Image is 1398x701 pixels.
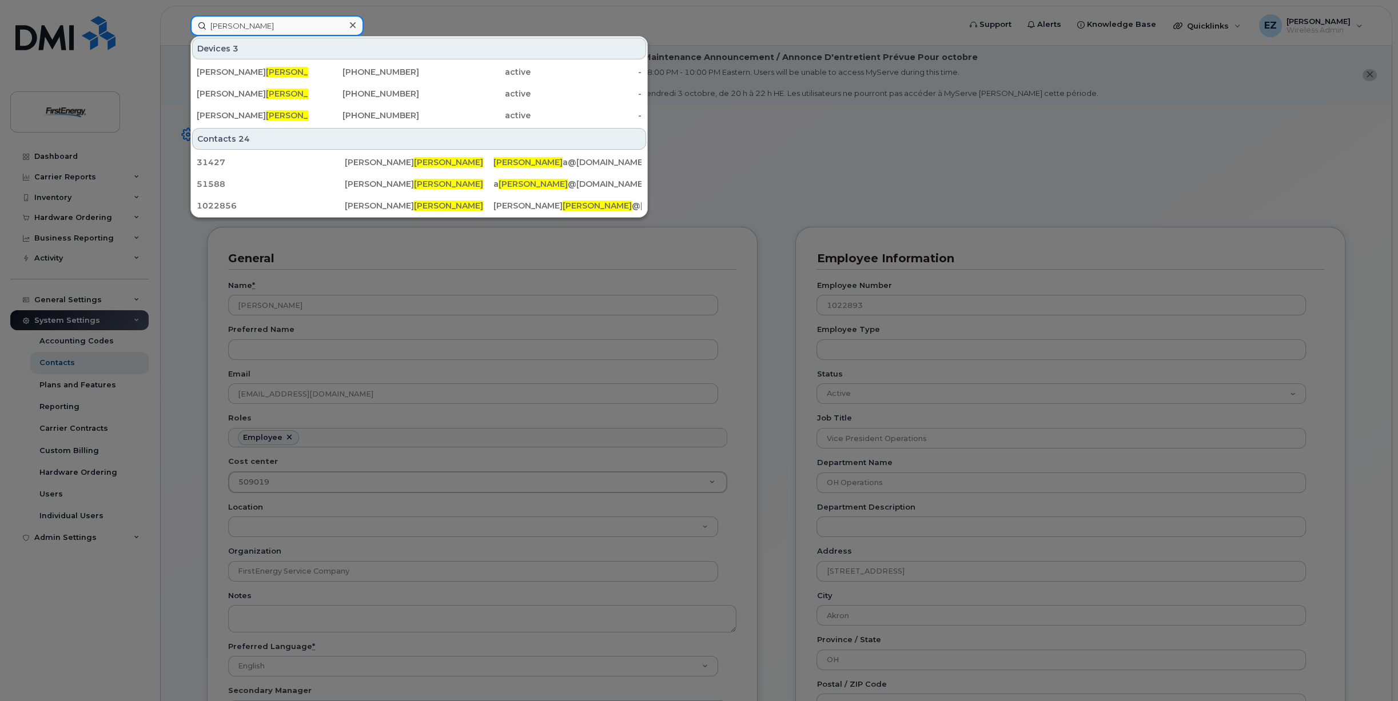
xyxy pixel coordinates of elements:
span: [PERSON_NAME] [499,179,568,189]
div: 51588 [197,178,345,190]
div: [PHONE_NUMBER] [308,110,420,121]
iframe: Messenger Launcher [1348,651,1389,692]
span: [PERSON_NAME] [414,179,483,189]
span: [PERSON_NAME] [493,157,563,167]
span: [PERSON_NAME] [266,67,335,77]
a: [PERSON_NAME][PERSON_NAME][PHONE_NUMBER]active- [192,83,646,104]
div: - [531,110,642,121]
span: [PERSON_NAME] [266,110,335,121]
div: [PERSON_NAME] [345,178,493,190]
div: - [531,88,642,99]
span: [PERSON_NAME] [414,157,483,167]
span: [PERSON_NAME] [414,201,483,211]
a: [PERSON_NAME][PERSON_NAME][PHONE_NUMBER]active- [192,105,646,126]
a: [PERSON_NAME][PERSON_NAME][PHONE_NUMBER]active- [192,62,646,82]
div: active [419,110,531,121]
div: - [531,66,642,78]
div: [PERSON_NAME] [345,200,493,211]
span: 24 [238,133,250,145]
span: [PERSON_NAME] [266,89,335,99]
div: [PERSON_NAME] [197,110,308,121]
div: active [419,88,531,99]
div: [PHONE_NUMBER] [308,66,420,78]
span: 3 [233,43,238,54]
div: 1022856 [197,200,345,211]
a: 51588[PERSON_NAME][PERSON_NAME]a[PERSON_NAME]@[DOMAIN_NAME] [192,174,646,194]
div: [PERSON_NAME] [345,157,493,168]
div: 31427 [197,157,345,168]
div: Contacts [192,128,646,150]
div: [PHONE_NUMBER] [308,88,420,99]
div: a@[DOMAIN_NAME] [493,157,642,168]
div: a @[DOMAIN_NAME] [493,178,642,190]
span: [PERSON_NAME] [563,201,632,211]
div: [PERSON_NAME] @[DOMAIN_NAME] [493,200,642,211]
div: Devices [192,38,646,59]
a: 1022856[PERSON_NAME][PERSON_NAME][PERSON_NAME][PERSON_NAME]@[DOMAIN_NAME] [192,195,646,216]
div: active [419,66,531,78]
div: [PERSON_NAME] [197,88,308,99]
div: [PERSON_NAME] [197,66,308,78]
a: 31427[PERSON_NAME][PERSON_NAME][PERSON_NAME]a@[DOMAIN_NAME] [192,152,646,173]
